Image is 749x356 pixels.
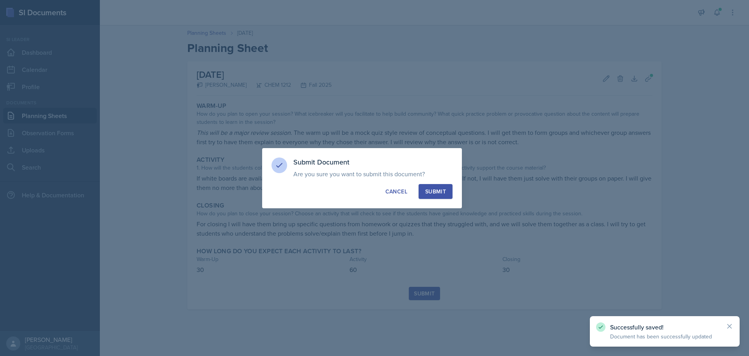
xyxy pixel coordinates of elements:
button: Submit [419,184,453,199]
div: Submit [425,188,446,195]
h3: Submit Document [293,157,453,167]
div: Cancel [385,188,407,195]
button: Cancel [379,184,414,199]
p: Are you sure you want to submit this document? [293,170,453,178]
p: Successfully saved! [610,323,719,331]
p: Document has been successfully updated [610,333,719,340]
